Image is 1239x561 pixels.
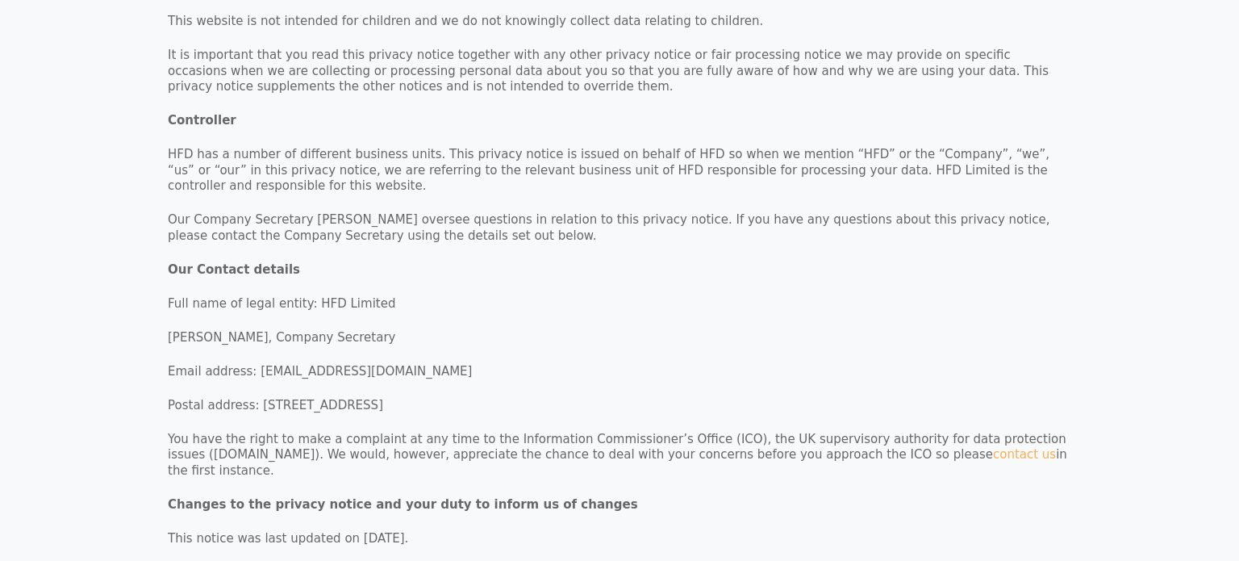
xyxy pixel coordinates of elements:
strong: Our Contact details [168,262,300,277]
a: contact us [993,447,1056,462]
p: This website is not intended for children and we do not knowingly collect data relating to children. [168,14,1071,30]
strong: Changes to the privacy notice and your duty to inform us of changes [168,497,638,512]
p: Postal address: [STREET_ADDRESS] [168,398,1071,414]
p: You have the right to make a complaint at any time to the Information Commissioner’s Office (ICO)... [168,432,1071,479]
p: Our Company Secretary [PERSON_NAME] oversee questions in relation to this privacy notice. If you ... [168,212,1071,244]
p: HFD has a number of different business units. This privacy notice is issued on behalf of HFD so w... [168,147,1071,195]
p: It is important that you read this privacy notice together with any other privacy notice or fair ... [168,48,1071,95]
p: [PERSON_NAME], Company Secretary [168,330,1071,346]
strong: Controller [168,113,236,128]
p: Full name of legal entity: HFD Limited [168,296,1071,312]
p: Email address: [EMAIL_ADDRESS][DOMAIN_NAME] [168,364,1071,380]
p: This notice was last updated on [DATE]. [168,531,1071,547]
